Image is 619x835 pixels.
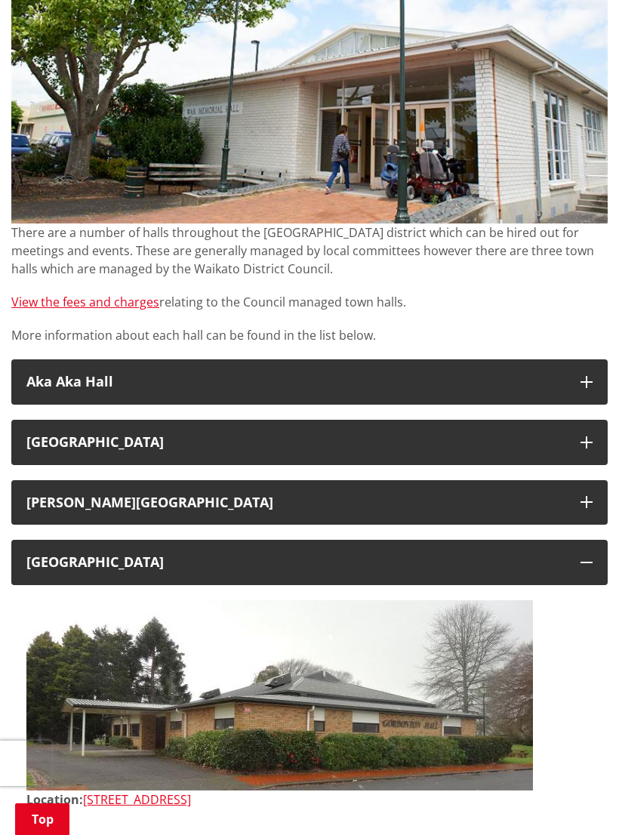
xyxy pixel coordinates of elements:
a: [STREET_ADDRESS] [83,791,191,808]
h3: [GEOGRAPHIC_DATA] [26,555,565,570]
iframe: Messenger Launcher [550,772,604,826]
h3: Aka Aka Hall [26,374,565,390]
p: There are a number of halls throughout the [GEOGRAPHIC_DATA] district which can be hired out for ... [11,223,608,278]
strong: Location: [26,791,83,808]
h3: [GEOGRAPHIC_DATA] [26,435,565,450]
button: Aka Aka Hall [11,359,608,405]
a: View the fees and charges [11,294,159,310]
img: Gordonton-District-Hall-cropped [26,600,533,790]
button: [GEOGRAPHIC_DATA] [11,540,608,585]
p: relating to the Council managed town halls. [11,293,608,311]
button: [PERSON_NAME][GEOGRAPHIC_DATA] [11,480,608,525]
div: [PERSON_NAME][GEOGRAPHIC_DATA] [26,495,565,510]
button: [GEOGRAPHIC_DATA] [11,420,608,465]
p: More information about each hall can be found in the list below. [11,326,608,344]
a: Top [15,803,69,835]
